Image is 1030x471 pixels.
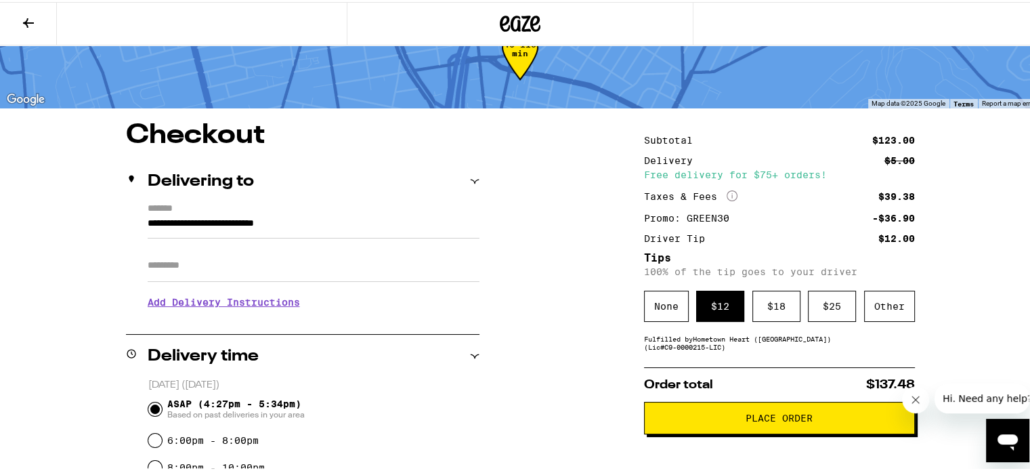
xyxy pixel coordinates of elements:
a: Terms [953,98,974,106]
iframe: Close message [902,384,929,411]
button: Place Order [644,400,915,432]
p: [DATE] ([DATE]) [148,377,479,390]
div: Other [864,289,915,320]
div: Promo: GREEN30 [644,211,739,221]
div: $5.00 [884,154,915,163]
h2: Delivery time [148,346,259,363]
div: Subtotal [644,134,702,143]
img: Google [3,89,48,106]
span: Place Order [746,411,813,421]
p: 100% of the tip goes to your driver [644,264,915,275]
h3: Add Delivery Instructions [148,285,479,316]
h2: Delivering to [148,171,254,188]
span: Order total [644,377,713,389]
div: Free delivery for $75+ orders! [644,168,915,178]
p: We'll contact you at [PHONE_NUMBER] when we arrive [148,316,479,327]
div: Driver Tip [644,232,714,241]
div: $39.38 [878,190,915,199]
div: 46-113 min [502,38,538,89]
span: $137.48 [866,377,915,389]
div: None [644,289,689,320]
iframe: Message from company [935,382,1029,411]
a: Open this area in Google Maps (opens a new window) [3,89,48,106]
div: Delivery [644,154,702,163]
span: Map data ©2025 Google [872,98,945,105]
div: $12.00 [878,232,915,241]
label: 6:00pm - 8:00pm [167,433,259,444]
div: -$36.90 [872,211,915,221]
span: Hi. Need any help? [8,9,98,20]
h5: Tips [644,251,915,262]
h1: Checkout [126,120,479,147]
span: Based on past deliveries in your area [167,407,305,418]
div: Fulfilled by Hometown Heart ([GEOGRAPHIC_DATA]) (Lic# C9-0000215-LIC ) [644,333,915,349]
iframe: Button to launch messaging window [986,417,1029,460]
div: $ 18 [752,289,800,320]
div: $ 12 [696,289,744,320]
span: ASAP (4:27pm - 5:34pm) [167,396,305,418]
div: $123.00 [872,134,915,143]
label: 8:00pm - 10:00pm [167,460,265,471]
div: Taxes & Fees [644,188,737,201]
div: $ 25 [808,289,856,320]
